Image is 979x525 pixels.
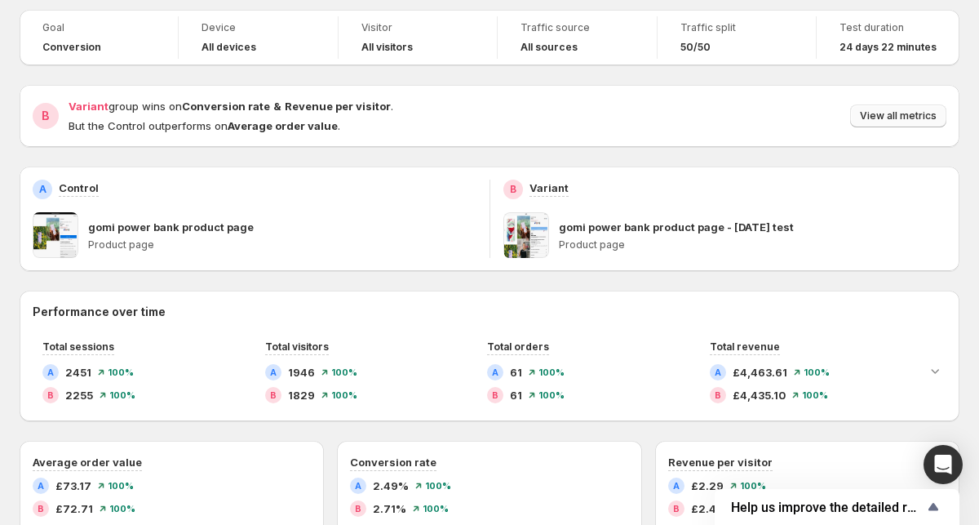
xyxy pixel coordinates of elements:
[680,41,711,54] span: 50/50
[39,183,47,196] h2: A
[538,390,565,400] span: 100 %
[108,367,134,377] span: 100 %
[839,20,937,56] a: Test duration24 days 22 minutes
[288,364,315,380] span: 1946
[850,105,946,127] button: View all metrics
[55,501,93,517] span: £72.71
[559,219,794,235] p: gomi power bank product page - [DATE] test
[715,390,721,400] h2: B
[691,478,724,494] span: £2.29
[731,497,943,517] button: Show survey - Help us improve the detailed report for A/B campaigns
[423,504,449,514] span: 100 %
[510,387,522,403] span: 61
[270,390,277,400] h2: B
[521,20,633,56] a: Traffic sourceAll sources
[109,390,135,400] span: 100 %
[559,238,947,251] p: Product page
[487,340,549,353] span: Total orders
[510,183,516,196] h2: B
[288,387,315,403] span: 1829
[355,481,361,491] h2: A
[680,21,793,34] span: Traffic split
[331,390,357,400] span: 100 %
[202,20,314,56] a: DeviceAll devices
[860,109,937,122] span: View all metrics
[924,359,946,382] button: Expand chart
[202,41,256,54] h4: All devices
[839,21,937,34] span: Test duration
[69,100,393,113] span: group wins on .
[42,20,155,56] a: GoalConversion
[42,21,155,34] span: Goal
[273,100,281,113] strong: &
[733,364,787,380] span: £4,463.61
[361,20,474,56] a: VisitorAll visitors
[59,180,99,196] p: Control
[425,481,451,491] span: 100 %
[182,100,270,113] strong: Conversion rate
[228,119,338,132] strong: Average order value
[47,390,54,400] h2: B
[69,100,109,113] span: Variant
[65,387,93,403] span: 2255
[521,41,578,54] h4: All sources
[691,501,724,517] span: £2.42
[802,390,828,400] span: 100 %
[33,454,142,470] h3: Average order value
[361,21,474,34] span: Visitor
[492,390,498,400] h2: B
[270,367,277,377] h2: A
[733,387,786,403] span: £4,435.10
[715,367,721,377] h2: A
[710,340,780,353] span: Total revenue
[668,454,773,470] h3: Revenue per visitor
[361,41,413,54] h4: All visitors
[109,504,135,514] span: 100 %
[924,445,963,484] div: Open Intercom Messenger
[492,367,498,377] h2: A
[33,304,946,320] h2: Performance over time
[529,180,569,196] p: Variant
[265,340,329,353] span: Total visitors
[88,219,254,235] p: gomi power bank product page
[33,212,78,258] img: gomi power bank product page
[510,364,522,380] span: 61
[69,119,340,132] span: But the Control outperforms on .
[839,41,937,54] span: 24 days 22 minutes
[521,21,633,34] span: Traffic source
[740,481,766,491] span: 100 %
[42,41,101,54] span: Conversion
[47,367,54,377] h2: A
[331,367,357,377] span: 100 %
[55,478,91,494] span: £73.17
[88,238,476,251] p: Product page
[350,454,436,470] h3: Conversion rate
[373,501,406,517] span: 2.71%
[538,367,565,377] span: 100 %
[355,504,361,514] h2: B
[42,108,50,124] h2: B
[673,504,680,514] h2: B
[373,478,409,494] span: 2.49%
[680,20,793,56] a: Traffic split50/50
[108,481,134,491] span: 100 %
[673,481,680,491] h2: A
[42,340,114,353] span: Total sessions
[65,364,91,380] span: 2451
[503,212,549,258] img: gomi power bank product page - July 2025 test
[202,21,314,34] span: Device
[38,504,44,514] h2: B
[731,500,924,515] span: Help us improve the detailed report for A/B campaigns
[38,481,44,491] h2: A
[285,100,391,113] strong: Revenue per visitor
[804,367,830,377] span: 100 %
